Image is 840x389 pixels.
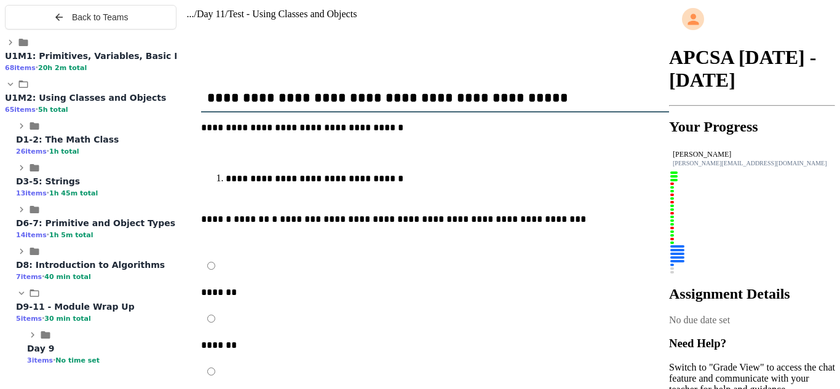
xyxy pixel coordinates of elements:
[669,119,835,135] h2: Your Progress
[44,273,90,281] span: 40 min total
[16,189,47,197] span: 13 items
[669,286,835,302] h2: Assignment Details
[673,160,831,167] div: [PERSON_NAME][EMAIL_ADDRESS][DOMAIN_NAME]
[27,344,54,353] span: Day 9
[5,5,176,29] button: Back to Teams
[16,315,42,323] span: 5 items
[5,93,166,103] span: U1M2: Using Classes and Objects
[194,9,196,19] span: /
[16,302,135,312] span: D9-11 - Module Wrap Up
[47,189,49,197] span: •
[42,272,44,281] span: •
[16,147,47,155] span: 26 items
[197,9,225,19] span: Day 11
[47,147,49,155] span: •
[16,176,80,186] span: D3-5: Strings
[44,315,90,323] span: 30 min total
[5,106,36,114] span: 65 items
[27,356,53,364] span: 3 items
[16,260,165,270] span: D8: Introduction to Algorithms
[49,189,98,197] span: 1h 45m total
[228,9,357,19] span: Test - Using Classes and Objects
[673,150,831,159] div: [PERSON_NAME]
[16,231,47,239] span: 14 items
[16,218,175,228] span: D6-7: Primitive and Object Types
[225,9,228,19] span: /
[16,135,119,144] span: D1-2: The Math Class
[36,105,38,114] span: •
[669,5,835,33] div: My Account
[38,64,87,72] span: 20h 2m total
[5,51,188,61] span: U1M1: Primitives, Variables, Basic I/O
[55,356,100,364] span: No time set
[36,63,38,72] span: •
[186,9,194,19] span: ...
[16,273,42,281] span: 7 items
[49,231,93,239] span: 1h 5m total
[669,337,835,350] h3: Need Help?
[38,106,68,114] span: 5h total
[669,46,835,92] h1: APCSA [DATE] - [DATE]
[49,147,79,155] span: 1h total
[669,315,835,326] div: No due date set
[5,64,36,72] span: 68 items
[72,12,129,22] span: Back to Teams
[53,356,55,364] span: •
[42,314,44,323] span: •
[47,230,49,239] span: •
